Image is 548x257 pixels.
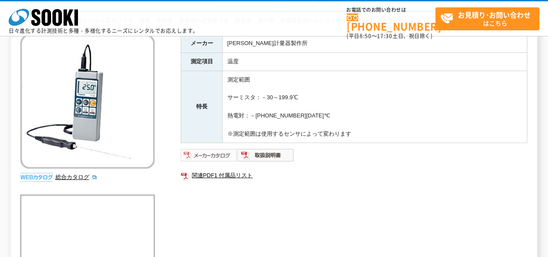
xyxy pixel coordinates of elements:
[223,35,527,53] td: [PERSON_NAME]計量器製作所
[181,35,223,53] th: メーカー
[9,28,198,33] p: 日々進化する計測技術と多種・多様化するニーズにレンタルでお応えします。
[237,148,294,162] img: 取扱説明書
[55,174,97,180] a: 総合カタログ
[223,71,527,143] td: 測定範囲 サーミスタ：－30～199.9℃ 熱電対：－[PHONE_NUMBER][DATE]℃ ※測定範囲は使用するセンサによって変わります
[458,10,531,20] strong: お見積り･お問い合わせ
[223,52,527,71] td: 温度
[181,148,237,162] img: メーカーカタログ
[20,34,155,169] img: デジタル温度計 SK-1260
[181,52,223,71] th: 測定項目
[435,7,539,30] a: お見積り･お問い合わせはこちら
[347,7,435,13] span: お電話でのお問い合わせは
[237,154,294,161] a: 取扱説明書
[347,13,435,31] a: [PHONE_NUMBER]
[377,32,392,40] span: 17:30
[181,154,237,161] a: メーカーカタログ
[181,170,527,181] a: 関連PDF1 付属品リスト
[347,32,432,40] span: (平日 ～ 土日、祝日除く)
[440,8,539,29] span: はこちら
[181,71,223,143] th: 特長
[20,173,53,182] img: webカタログ
[360,32,372,40] span: 8:50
